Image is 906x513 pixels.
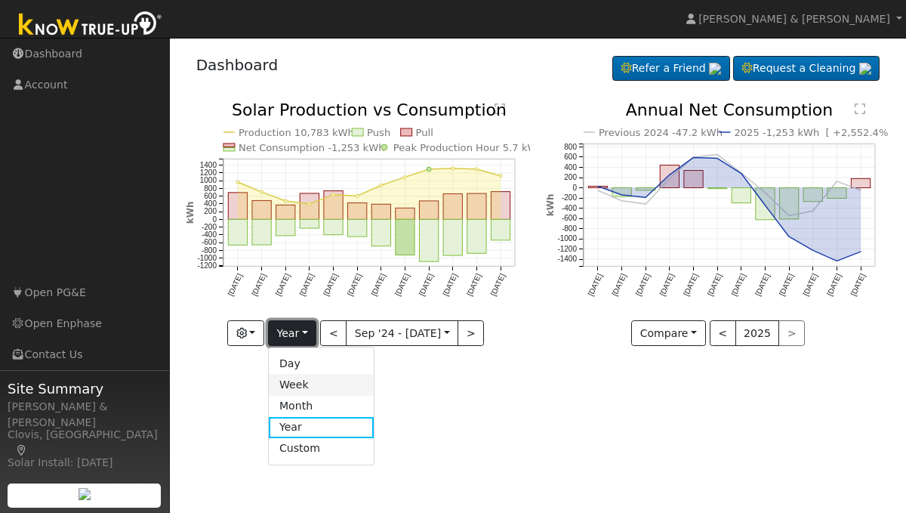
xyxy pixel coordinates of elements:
[419,220,438,262] rect: onclick=""
[708,188,727,189] rect: onclick=""
[202,230,217,239] text: -400
[545,194,556,217] text: kWh
[491,192,510,220] rect: onclick=""
[475,168,478,171] circle: onclick=""
[621,193,624,196] circle: onclick=""
[644,202,647,206] circle: onclick=""
[371,220,390,246] rect: onclick=""
[204,208,217,216] text: 200
[698,13,890,25] span: [PERSON_NAME] & [PERSON_NAME]
[196,56,279,74] a: Dashboard
[347,203,366,220] rect: onclick=""
[276,220,294,236] rect: onclick=""
[380,184,383,187] circle: onclick=""
[204,199,217,208] text: 400
[612,188,631,196] rect: onclick=""
[596,185,599,188] circle: onclick=""
[621,199,624,202] circle: onclick=""
[228,220,247,246] rect: onclick=""
[716,157,719,160] circle: onclick=""
[260,190,263,193] circle: onclick=""
[631,320,706,346] button: Compare
[764,191,767,194] circle: onclick=""
[197,261,217,270] text: -1200
[564,163,577,172] text: 400
[369,272,387,297] text: [DATE]
[803,188,822,202] rect: onclick=""
[371,205,390,220] rect: onclick=""
[733,56,880,82] a: Request a Cleaning
[855,103,865,115] text: 
[740,172,743,175] circle: onclick=""
[780,188,799,219] rect: onclick=""
[8,399,162,431] div: [PERSON_NAME] & [PERSON_NAME]
[735,127,895,138] text: 2025 -1,253 kWh [ +2,552.4% ]
[269,438,374,459] a: Custom
[682,272,699,297] text: [DATE]
[250,272,267,297] text: [DATE]
[274,272,291,297] text: [DATE]
[849,272,867,297] text: [DATE]
[634,272,652,297] text: [DATE]
[812,209,815,212] circle: onclick=""
[852,179,871,188] rect: onclick=""
[787,215,790,218] circle: onclick=""
[709,63,721,75] img: retrieve
[356,195,359,198] circle: onclick=""
[347,220,366,237] rect: onclick=""
[232,100,507,119] text: Solar Production vs Consumption
[596,189,599,192] circle: onclick=""
[346,320,458,346] button: Sep '24 - [DATE]
[636,188,655,190] rect: onclick=""
[612,56,730,82] a: Refer a Friend
[346,272,363,297] text: [DATE]
[268,320,316,346] button: Year
[644,196,647,199] circle: onclick=""
[692,156,695,159] circle: onclick=""
[393,272,411,297] text: [DATE]
[557,255,577,264] text: -1400
[859,189,862,192] circle: onclick=""
[564,143,577,151] text: 800
[212,215,217,224] text: 0
[756,188,775,220] rect: onclick=""
[297,272,315,297] text: [DATE]
[276,206,294,220] rect: onclick=""
[441,272,458,297] text: [DATE]
[716,153,719,156] circle: onclick=""
[322,272,339,297] text: [DATE]
[8,455,162,471] div: Solar Install: [DATE]
[415,127,433,138] text: Pull
[324,220,343,235] rect: onclick=""
[226,272,243,297] text: [DATE]
[331,193,334,196] circle: onclick=""
[8,379,162,399] span: Site Summary
[465,272,482,297] text: [DATE]
[668,174,671,177] circle: onclick=""
[764,204,767,207] circle: onclick=""
[199,168,217,177] text: 1200
[658,272,676,297] text: [DATE]
[827,188,846,199] rect: onclick=""
[79,488,91,500] img: retrieve
[11,8,170,42] img: Know True-Up
[396,209,414,220] rect: onclick=""
[812,249,815,252] circle: onclick=""
[626,100,834,119] text: Annual Net Consumption
[562,224,577,233] text: -800
[836,180,839,183] circle: onclick=""
[467,193,486,219] rect: onclick=""
[572,184,577,192] text: 0
[403,176,406,179] circle: onclick=""
[802,272,819,297] text: [DATE]
[202,223,217,231] text: -200
[859,63,871,75] img: retrieve
[393,142,544,153] text: Peak Production Hour 5.7 kWh
[239,142,385,153] text: Net Consumption -1,253 kWh
[730,272,747,297] text: [DATE]
[684,171,703,188] rect: onclick=""
[202,239,217,247] text: -600
[859,251,862,254] circle: onclick=""
[660,165,679,188] rect: onclick=""
[15,444,29,456] a: Map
